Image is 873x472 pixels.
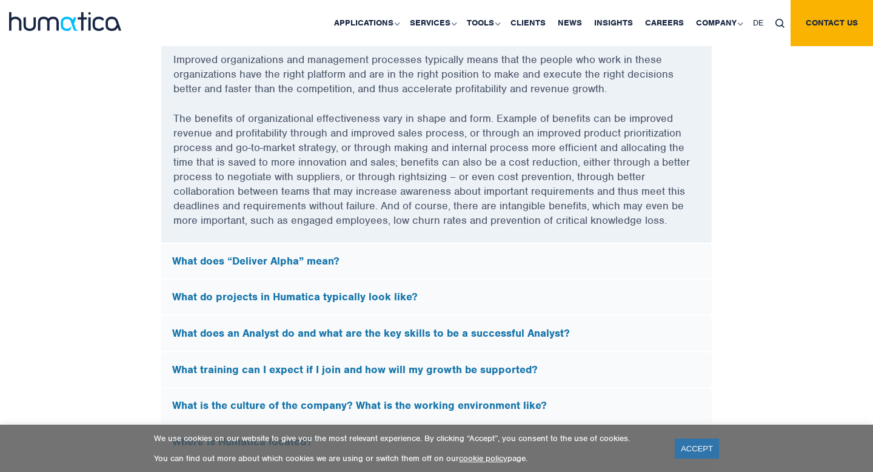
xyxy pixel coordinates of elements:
[753,18,763,28] span: DE
[675,439,719,459] a: ACCEPT
[172,255,701,268] h5: What does “Deliver Alpha” mean?
[775,19,784,28] img: search_icon
[9,12,121,31] img: logo
[154,453,660,464] p: You can find out more about which cookies we are using or switch them off on our page.
[172,327,701,340] h5: What does an Analyst do and what are the key skills to be a successful Analyst?
[172,399,701,413] h5: What is the culture of the company? What is the working environment like?
[172,291,701,304] h5: What do projects in Humatica typically look like?
[173,111,700,243] p: The benefits of organizational effectiveness vary in shape and form. Example of benefits can be i...
[173,52,700,111] p: Improved organizations and management processes typically means that the people who work in these...
[172,363,701,377] h5: What training can I expect if I join and how will my growth be supported?
[459,453,507,464] a: cookie policy
[154,433,660,443] p: We use cookies on our website to give you the most relevant experience. By clicking “Accept”, you...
